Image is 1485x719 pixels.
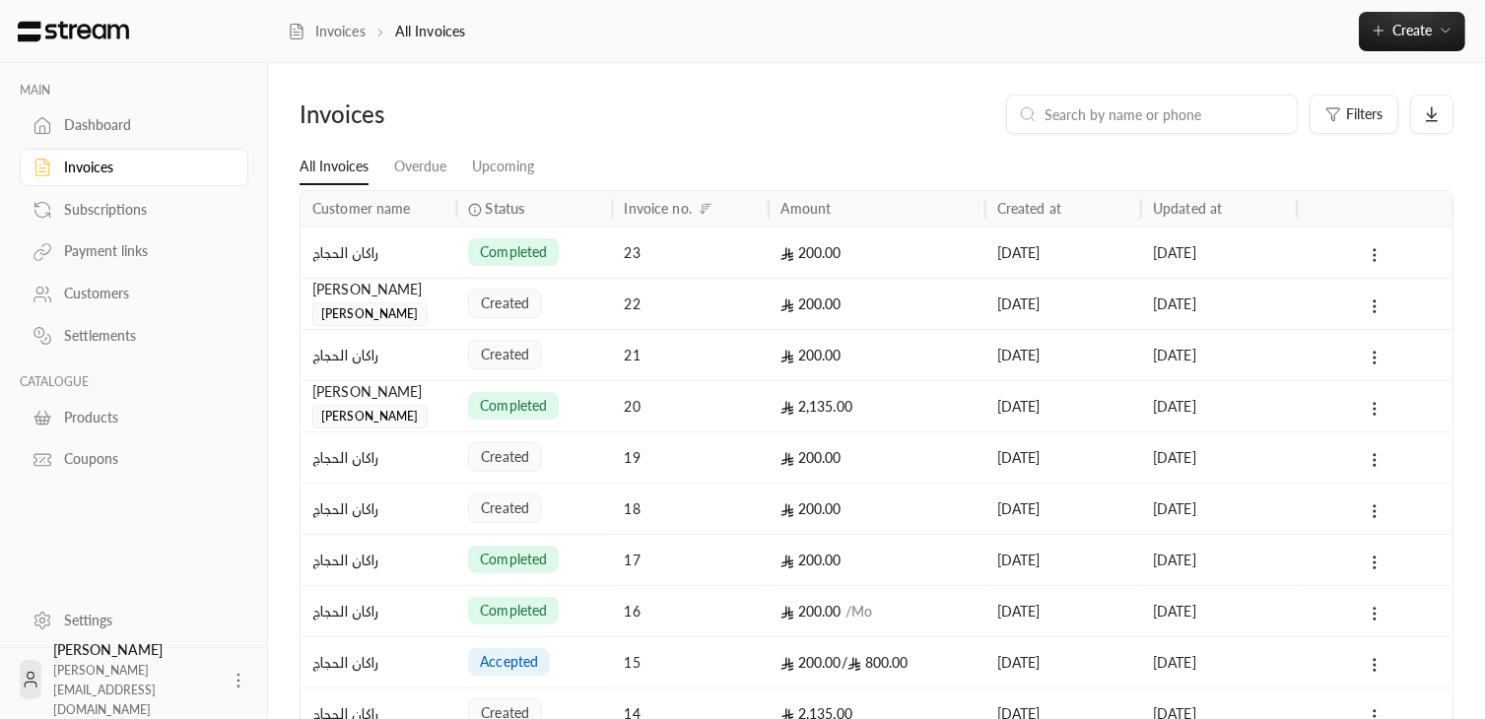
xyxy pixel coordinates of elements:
[780,535,974,585] div: 200.00
[481,498,529,518] span: created
[472,150,534,184] a: Upcoming
[625,381,757,431] div: 20
[20,232,248,271] a: Payment links
[1153,432,1285,483] div: [DATE]
[480,550,547,569] span: completed
[20,374,248,390] p: CATALOGUE
[480,601,547,621] span: completed
[997,432,1129,483] div: [DATE]
[64,241,224,261] div: Payment links
[20,275,248,313] a: Customers
[1153,228,1285,278] div: [DATE]
[1153,381,1285,431] div: [DATE]
[64,115,224,135] div: Dashboard
[780,228,974,278] div: 200.00
[20,83,248,98] p: MAIN
[64,200,224,220] div: Subscriptions
[625,637,757,687] div: 15
[481,294,529,313] span: created
[312,302,428,326] span: [PERSON_NAME]
[312,586,444,636] div: راكان الحجاج
[20,190,248,229] a: Subscriptions
[997,330,1129,380] div: [DATE]
[64,408,224,427] div: Products
[312,228,444,278] div: راكان الحجاج
[53,663,156,717] span: [PERSON_NAME][EMAIL_ADDRESS][DOMAIN_NAME]
[312,432,444,483] div: راكان الحجاج
[481,447,529,467] span: created
[997,586,1129,636] div: [DATE]
[1153,586,1285,636] div: [DATE]
[312,381,444,403] div: [PERSON_NAME]
[997,200,1061,217] div: Created at
[625,330,757,380] div: 21
[20,440,248,479] a: Coupons
[694,197,717,221] button: Sort
[625,200,692,217] div: Invoice no.
[312,637,444,687] div: راكان الحجاج
[480,652,538,672] span: accepted
[625,535,757,585] div: 17
[481,345,529,364] span: created
[997,637,1129,687] div: [DATE]
[625,228,757,278] div: 23
[312,484,444,534] div: راكان الحجاج
[1153,637,1285,687] div: [DATE]
[300,150,369,185] a: All Invoices
[997,381,1129,431] div: [DATE]
[486,198,525,219] span: Status
[780,381,974,431] div: 2,135.00
[780,432,974,483] div: 200.00
[625,279,757,329] div: 22
[1392,22,1432,38] span: Create
[20,601,248,639] a: Settings
[64,326,224,346] div: Settlements
[480,396,547,416] span: completed
[312,535,444,585] div: راكان الحجاج
[780,654,847,671] span: 200.00 /
[780,484,974,534] div: 200.00
[625,484,757,534] div: 18
[780,200,832,217] div: Amount
[480,242,547,262] span: completed
[1359,12,1465,51] button: Create
[997,228,1129,278] div: [DATE]
[780,330,974,380] div: 200.00
[1153,330,1285,380] div: [DATE]
[312,279,444,300] div: [PERSON_NAME]
[780,637,974,687] div: 800.00
[1153,279,1285,329] div: [DATE]
[1310,95,1398,134] button: Filters
[1153,484,1285,534] div: [DATE]
[1347,107,1384,121] span: Filters
[64,449,224,469] div: Coupons
[394,150,446,184] a: Overdue
[780,586,974,636] div: 200.00
[997,535,1129,585] div: [DATE]
[53,640,217,719] div: [PERSON_NAME]
[845,603,872,620] span: / Mo
[625,432,757,483] div: 19
[288,22,465,41] nav: breadcrumb
[395,22,466,41] p: All Invoices
[64,284,224,303] div: Customers
[20,149,248,187] a: Invoices
[1153,535,1285,585] div: [DATE]
[20,398,248,436] a: Products
[312,405,428,428] span: [PERSON_NAME]
[625,586,757,636] div: 16
[64,611,224,630] div: Settings
[16,21,131,42] img: Logo
[1153,200,1222,217] div: Updated at
[300,98,574,130] div: Invoices
[64,158,224,177] div: Invoices
[288,22,366,41] a: Invoices
[997,279,1129,329] div: [DATE]
[997,484,1129,534] div: [DATE]
[780,279,974,329] div: 200.00
[1045,103,1285,125] input: Search by name or phone
[20,106,248,145] a: Dashboard
[312,330,444,380] div: راكان الحجاج
[20,317,248,356] a: Settlements
[312,200,411,217] div: Customer name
